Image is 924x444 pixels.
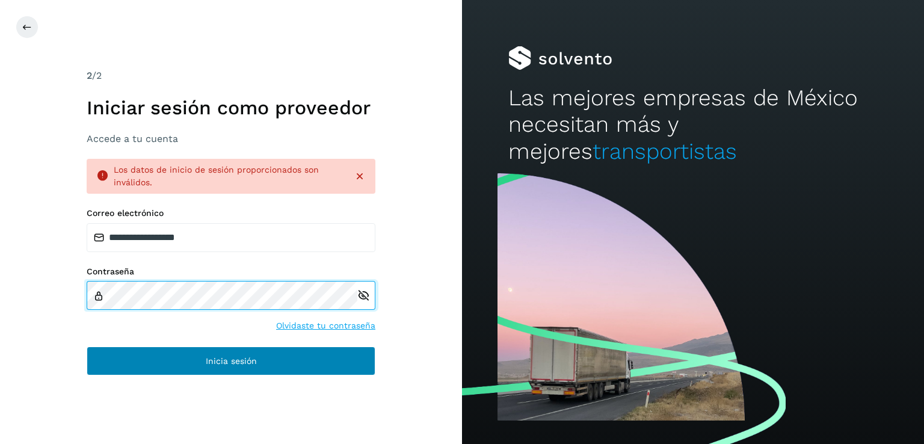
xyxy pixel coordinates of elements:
[508,85,878,165] h2: Las mejores empresas de México necesitan más y mejores
[87,69,375,83] div: /2
[87,347,375,375] button: Inicia sesión
[276,319,375,332] a: Olvidaste tu contraseña
[87,267,375,277] label: Contraseña
[87,70,92,81] span: 2
[87,133,375,144] h3: Accede a tu cuenta
[206,357,257,365] span: Inicia sesión
[593,138,737,164] span: transportistas
[87,96,375,119] h1: Iniciar sesión como proveedor
[87,208,375,218] label: Correo electrónico
[114,164,344,189] div: Los datos de inicio de sesión proporcionados son inválidos.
